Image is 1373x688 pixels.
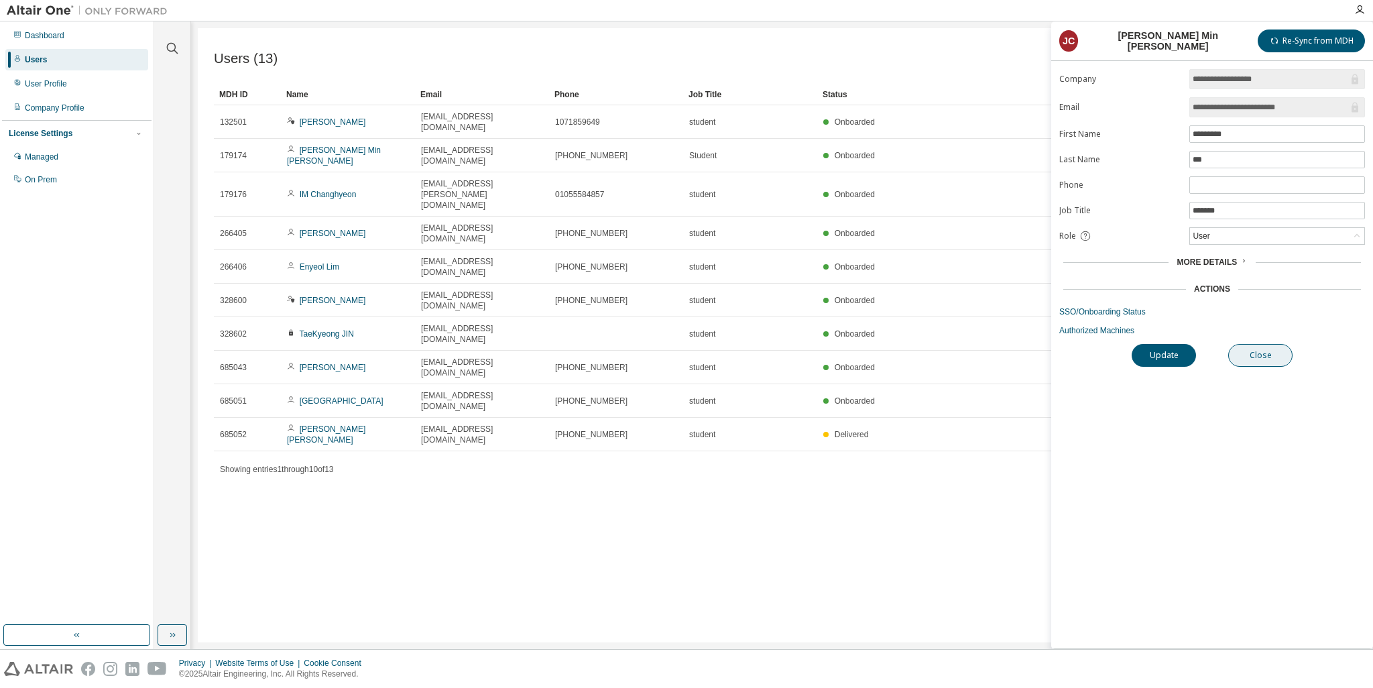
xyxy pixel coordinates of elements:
[25,30,64,41] div: Dashboard
[179,658,215,669] div: Privacy
[421,290,543,311] span: [EMAIL_ADDRESS][DOMAIN_NAME]
[220,362,247,373] span: 685043
[25,54,47,65] div: Users
[421,145,543,166] span: [EMAIL_ADDRESS][DOMAIN_NAME]
[220,295,247,306] span: 328600
[220,117,247,127] span: 132501
[81,662,95,676] img: facebook.svg
[555,262,628,272] span: [PHONE_NUMBER]
[219,84,276,105] div: MDH ID
[125,662,139,676] img: linkedin.svg
[554,84,678,105] div: Phone
[555,150,628,161] span: [PHONE_NUMBER]
[300,190,357,199] a: IM Changhyeon
[420,84,544,105] div: Email
[421,178,543,211] span: [EMAIL_ADDRESS][PERSON_NAME][DOMAIN_NAME]
[555,396,628,406] span: [PHONE_NUMBER]
[1059,30,1078,52] div: JC
[835,363,875,372] span: Onboarded
[220,228,247,239] span: 266405
[25,174,57,185] div: On Prem
[835,430,869,439] span: Delivered
[421,390,543,412] span: [EMAIL_ADDRESS][DOMAIN_NAME]
[421,424,543,445] span: [EMAIL_ADDRESS][DOMAIN_NAME]
[1191,229,1211,243] div: User
[220,329,247,339] span: 328602
[1177,257,1237,267] span: More Details
[220,189,247,200] span: 179176
[147,662,167,676] img: youtube.svg
[555,429,628,440] span: [PHONE_NUMBER]
[220,429,247,440] span: 685052
[689,189,715,200] span: student
[1059,205,1181,216] label: Job Title
[555,189,604,200] span: 01055584857
[25,103,84,113] div: Company Profile
[421,256,543,278] span: [EMAIL_ADDRESS][DOMAIN_NAME]
[555,117,600,127] span: 1071859649
[25,152,58,162] div: Managed
[1059,306,1365,317] a: SSO/Onboarding Status
[689,262,715,272] span: student
[421,223,543,244] span: [EMAIL_ADDRESS][DOMAIN_NAME]
[1059,180,1181,190] label: Phone
[555,295,628,306] span: [PHONE_NUMBER]
[689,117,715,127] span: student
[304,658,369,669] div: Cookie Consent
[689,228,715,239] span: student
[835,229,875,238] span: Onboarded
[421,323,543,345] span: [EMAIL_ADDRESS][DOMAIN_NAME]
[421,111,543,133] span: [EMAIL_ADDRESS][DOMAIN_NAME]
[555,228,628,239] span: [PHONE_NUMBER]
[689,84,812,105] div: Job Title
[689,295,715,306] span: student
[300,363,366,372] a: [PERSON_NAME]
[689,429,715,440] span: student
[835,396,875,406] span: Onboarded
[25,78,67,89] div: User Profile
[1059,154,1181,165] label: Last Name
[220,465,334,474] span: Showing entries 1 through 10 of 13
[300,262,339,272] a: Enyeol Lim
[300,229,366,238] a: [PERSON_NAME]
[835,117,875,127] span: Onboarded
[835,296,875,305] span: Onboarded
[7,4,174,17] img: Altair One
[220,262,247,272] span: 266406
[835,329,875,339] span: Onboarded
[286,84,410,105] div: Name
[287,146,381,166] a: [PERSON_NAME] Min [PERSON_NAME]
[220,396,247,406] span: 685051
[1086,30,1250,52] div: [PERSON_NAME] Min [PERSON_NAME]
[1059,325,1365,336] a: Authorized Machines
[1059,74,1181,84] label: Company
[689,329,715,339] span: student
[555,362,628,373] span: [PHONE_NUMBER]
[835,262,875,272] span: Onboarded
[689,362,715,373] span: student
[300,396,383,406] a: [GEOGRAPHIC_DATA]
[300,296,366,305] a: [PERSON_NAME]
[1132,344,1196,367] button: Update
[220,150,247,161] span: 179174
[835,190,875,199] span: Onboarded
[214,51,278,66] span: Users (13)
[1190,228,1364,244] div: User
[215,658,304,669] div: Website Terms of Use
[1059,102,1181,113] label: Email
[4,662,73,676] img: altair_logo.svg
[9,128,72,139] div: License Settings
[689,150,717,161] span: Student
[103,662,117,676] img: instagram.svg
[421,357,543,378] span: [EMAIL_ADDRESS][DOMAIN_NAME]
[179,669,369,680] p: © 2025 Altair Engineering, Inc. All Rights Reserved.
[1258,30,1365,52] button: Re-Sync from MDH
[1059,129,1181,139] label: First Name
[835,151,875,160] span: Onboarded
[299,329,353,339] a: TaeKyeong JIN
[689,396,715,406] span: student
[287,424,365,445] a: [PERSON_NAME] [PERSON_NAME]
[1194,284,1230,294] div: Actions
[300,117,366,127] a: [PERSON_NAME]
[823,84,1280,105] div: Status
